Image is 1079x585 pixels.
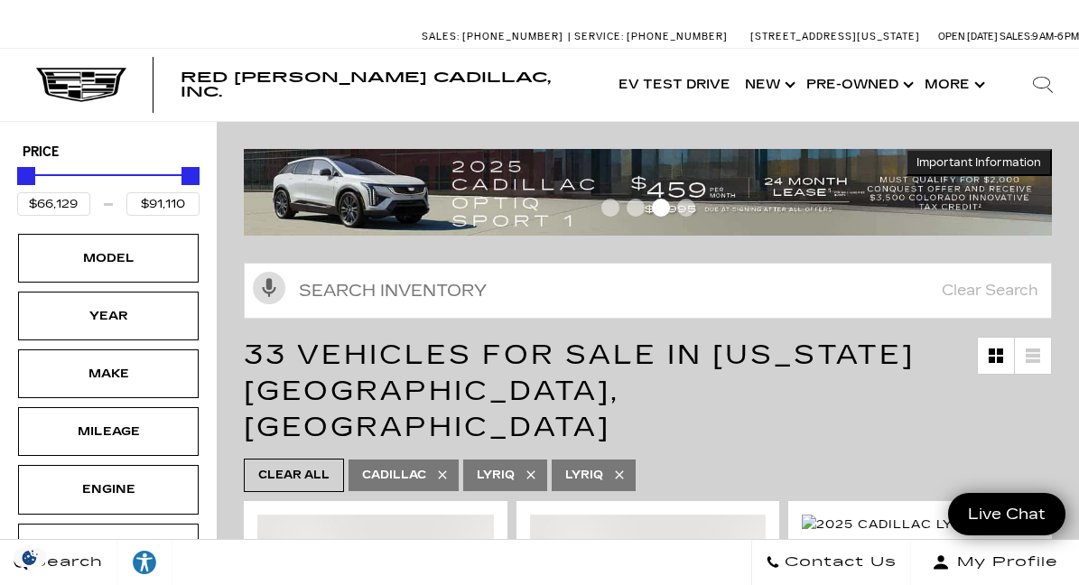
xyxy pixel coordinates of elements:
[627,31,728,42] span: [PHONE_NUMBER]
[244,339,915,443] span: 33 Vehicles for Sale in [US_STATE][GEOGRAPHIC_DATA], [GEOGRAPHIC_DATA]
[18,524,199,572] div: ColorColor
[18,349,199,398] div: MakeMake
[181,167,200,185] div: Maximum Price
[422,31,460,42] span: Sales:
[948,493,1065,535] a: Live Chat
[611,49,738,121] a: EV Test Drive
[244,149,1052,236] img: 2508-August-FOM-OPTIQ-Lease9
[362,464,426,487] span: Cadillac
[258,464,330,487] span: Clear All
[911,540,1079,585] button: Open user profile menu
[18,292,199,340] div: YearYear
[63,422,153,441] div: Mileage
[802,515,1038,554] img: 2025 Cadillac LYRIQ Sport 2
[677,199,695,217] span: Go to slide 4
[23,144,194,161] h5: Price
[917,49,989,121] button: More
[9,548,51,567] img: Opt-Out Icon
[462,31,563,42] span: [PHONE_NUMBER]
[799,49,917,121] a: Pre-Owned
[574,31,624,42] span: Service:
[750,31,920,42] a: [STREET_ADDRESS][US_STATE]
[652,199,670,217] span: Go to slide 3
[601,199,619,217] span: Go to slide 1
[18,407,199,456] div: MileageMileage
[117,540,172,585] a: Explore your accessibility options
[18,234,199,283] div: ModelModel
[751,540,911,585] a: Contact Us
[906,149,1052,176] button: Important Information
[938,31,998,42] span: Open [DATE]
[780,550,897,575] span: Contact Us
[422,32,568,42] a: Sales: [PHONE_NUMBER]
[126,192,200,216] input: Maximum
[63,306,153,326] div: Year
[28,550,103,575] span: Search
[63,364,153,384] div: Make
[63,538,153,558] div: Color
[244,263,1052,319] input: Search Inventory
[36,68,126,102] img: Cadillac Dark Logo with Cadillac White Text
[568,32,732,42] a: Service: [PHONE_NUMBER]
[1032,31,1079,42] span: 9 AM-6 PM
[63,248,153,268] div: Model
[477,464,515,487] span: Lyriq
[181,69,551,100] span: Red [PERSON_NAME] Cadillac, Inc.
[1000,31,1032,42] span: Sales:
[17,192,90,216] input: Minimum
[565,464,603,487] span: LYRIQ
[17,167,35,185] div: Minimum Price
[950,550,1058,575] span: My Profile
[9,548,51,567] section: Click to Open Cookie Consent Modal
[959,504,1055,525] span: Live Chat
[181,70,593,99] a: Red [PERSON_NAME] Cadillac, Inc.
[18,465,199,514] div: EngineEngine
[17,161,200,216] div: Price
[916,155,1041,170] span: Important Information
[117,549,172,576] div: Explore your accessibility options
[627,199,645,217] span: Go to slide 2
[253,272,285,304] svg: Click to toggle on voice search
[63,479,153,499] div: Engine
[738,49,799,121] a: New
